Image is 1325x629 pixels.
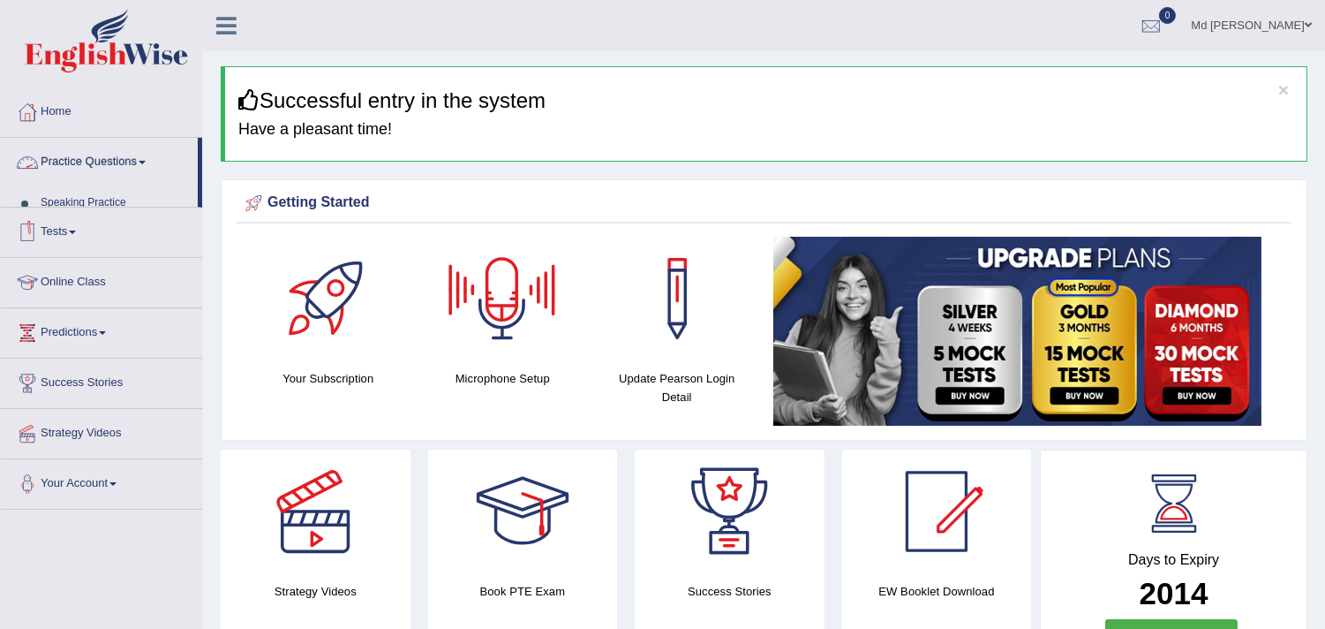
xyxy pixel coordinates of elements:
h4: Update Pearson Login Detail [599,369,756,406]
a: Practice Questions [1,138,198,182]
h3: Successful entry in the system [238,89,1293,112]
h4: Strategy Videos [221,582,410,601]
b: 2014 [1140,576,1208,610]
h4: EW Booklet Download [842,582,1032,601]
h4: Days to Expiry [1060,552,1287,568]
h4: Book PTE Exam [428,582,618,601]
a: Online Class [1,258,202,302]
h4: Success Stories [635,582,824,601]
a: Speaking Practice [33,187,198,219]
a: Tests [1,208,202,252]
a: Home [1,87,202,132]
a: Predictions [1,308,202,352]
a: Strategy Videos [1,409,202,453]
h4: Your Subscription [250,369,407,388]
span: 0 [1159,7,1177,24]
h4: Microphone Setup [425,369,582,388]
div: Getting Started [241,190,1287,216]
img: small5.jpg [773,237,1261,426]
h4: Have a pleasant time! [238,121,1293,139]
a: Success Stories [1,359,202,403]
a: Your Account [1,459,202,504]
button: × [1278,80,1289,99]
